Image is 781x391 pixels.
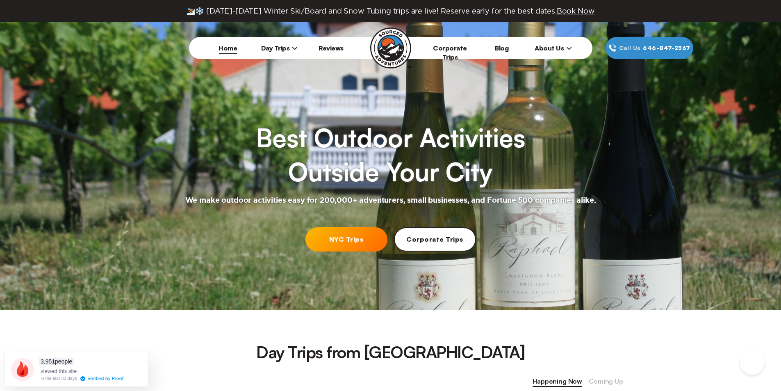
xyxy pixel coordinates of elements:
[305,227,387,252] a: NYC Trips
[606,37,693,59] a: Call Us646‍-847‍-2367
[535,44,572,52] span: About Us
[589,376,623,387] span: Coming Up
[261,44,298,52] span: Day Trips
[219,44,237,52] a: Home
[41,376,77,381] div: in the last 30 days
[39,358,74,365] span: people
[370,27,411,69] img: Sourced Adventures company logo
[433,44,467,61] a: Corporate Trips
[533,376,582,387] span: Happening Now
[740,350,765,375] iframe: Help Scout Beacon - Open
[185,196,596,206] h2: We make outdoor activities easy for 200,000+ adventurers, small businesses, and Fortune 500 compa...
[319,44,344,52] a: Reviews
[187,7,595,16] span: ⛷️❄️ [DATE]-[DATE] Winter Ski/Board and Snow Tubing trips are live! Reserve early for the best da...
[41,358,55,365] span: 3,951
[643,43,690,53] span: 646‍-847‍-2367
[394,227,476,252] a: Corporate Trips
[495,44,508,52] a: Blog
[41,368,77,374] span: viewed this site
[557,7,595,15] span: Book Now
[256,121,525,189] h1: Best Outdoor Activities Outside Your City
[617,43,643,53] span: Call Us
